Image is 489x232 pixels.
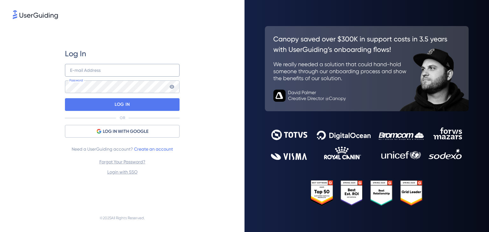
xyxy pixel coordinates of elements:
img: 25303e33045975176eb484905ab012ff.svg [311,180,423,206]
a: Login with SSO [107,169,138,174]
img: 26c0aa7c25a843aed4baddd2b5e0fa68.svg [265,26,469,111]
span: LOG IN WITH GOOGLE [103,128,148,135]
p: OR [120,115,125,120]
input: example@company.com [65,64,180,77]
img: 8faab4ba6bc7696a72372aa768b0286c.svg [13,10,58,19]
span: © 2025 All Rights Reserved. [100,214,145,222]
a: Forgot Your Password? [99,159,145,164]
p: LOG IN [115,99,130,110]
img: 9302ce2ac39453076f5bc0f2f2ca889b.svg [271,127,463,160]
span: Log In [65,49,86,59]
a: Create an account [134,147,173,152]
span: Need a UserGuiding account? [72,145,173,153]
